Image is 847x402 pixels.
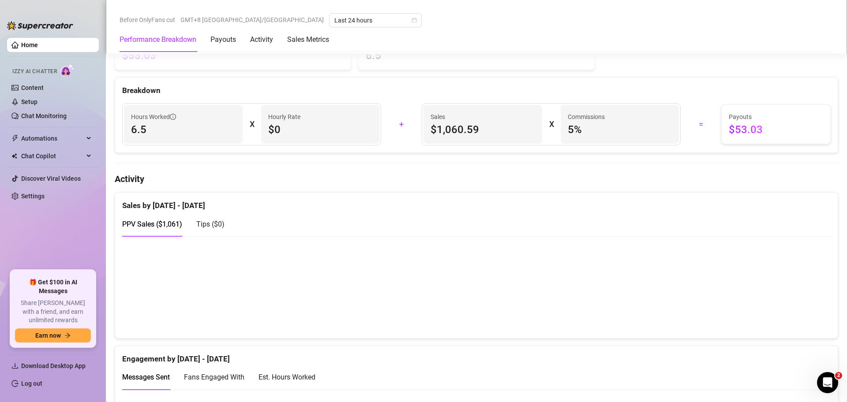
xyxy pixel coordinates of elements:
[15,278,91,295] span: 🎁 Get $100 in AI Messages
[268,123,373,137] span: $0
[122,346,831,365] div: Engagement by [DATE] - [DATE]
[268,112,300,122] article: Hourly Rate
[131,112,176,122] span: Hours Worked
[21,149,84,163] span: Chat Copilot
[21,131,84,145] span: Automations
[250,117,254,131] div: X
[729,123,823,137] span: $53.03
[122,220,182,228] span: PPV Sales ( $1,061 )
[122,48,344,63] span: $53.03
[21,112,67,119] a: Chat Monitoring
[835,372,842,379] span: 2
[386,117,416,131] div: +
[180,13,324,26] span: GMT+8 [GEOGRAPHIC_DATA]/[GEOGRAPHIC_DATA]
[15,299,91,325] span: Share [PERSON_NAME] with a friend, and earn unlimited rewards
[686,117,716,131] div: =
[115,173,838,185] h4: Activity
[120,13,175,26] span: Before OnlyFans cut
[122,373,170,381] span: Messages Sent
[170,114,176,120] span: info-circle
[64,332,71,339] span: arrow-right
[21,98,37,105] a: Setup
[568,112,605,122] article: Commissions
[21,193,45,200] a: Settings
[568,123,672,137] span: 5 %
[210,34,236,45] div: Payouts
[11,153,17,159] img: Chat Copilot
[122,193,831,212] div: Sales by [DATE] - [DATE]
[250,34,273,45] div: Activity
[412,18,417,23] span: calendar
[21,41,38,48] a: Home
[122,85,831,97] div: Breakdown
[35,332,61,339] span: Earn now
[120,34,196,45] div: Performance Breakdown
[334,14,416,27] span: Last 24 hours
[287,34,329,45] div: Sales Metrics
[184,373,244,381] span: Fans Engaged With
[366,48,587,63] span: 6.5
[11,135,19,142] span: thunderbolt
[259,372,315,383] div: Est. Hours Worked
[196,220,225,228] span: Tips ( $0 )
[431,112,535,122] span: Sales
[21,84,44,91] a: Content
[549,117,554,131] div: X
[431,123,535,137] span: $1,060.59
[729,112,823,122] span: Payouts
[7,21,73,30] img: logo-BBDzfeDw.svg
[21,175,81,182] a: Discover Viral Videos
[12,67,57,76] span: Izzy AI Chatter
[21,380,42,387] a: Log out
[21,362,86,369] span: Download Desktop App
[11,362,19,369] span: download
[15,328,91,342] button: Earn nowarrow-right
[817,372,838,393] iframe: Intercom live chat
[60,64,74,77] img: AI Chatter
[131,123,236,137] span: 6.5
